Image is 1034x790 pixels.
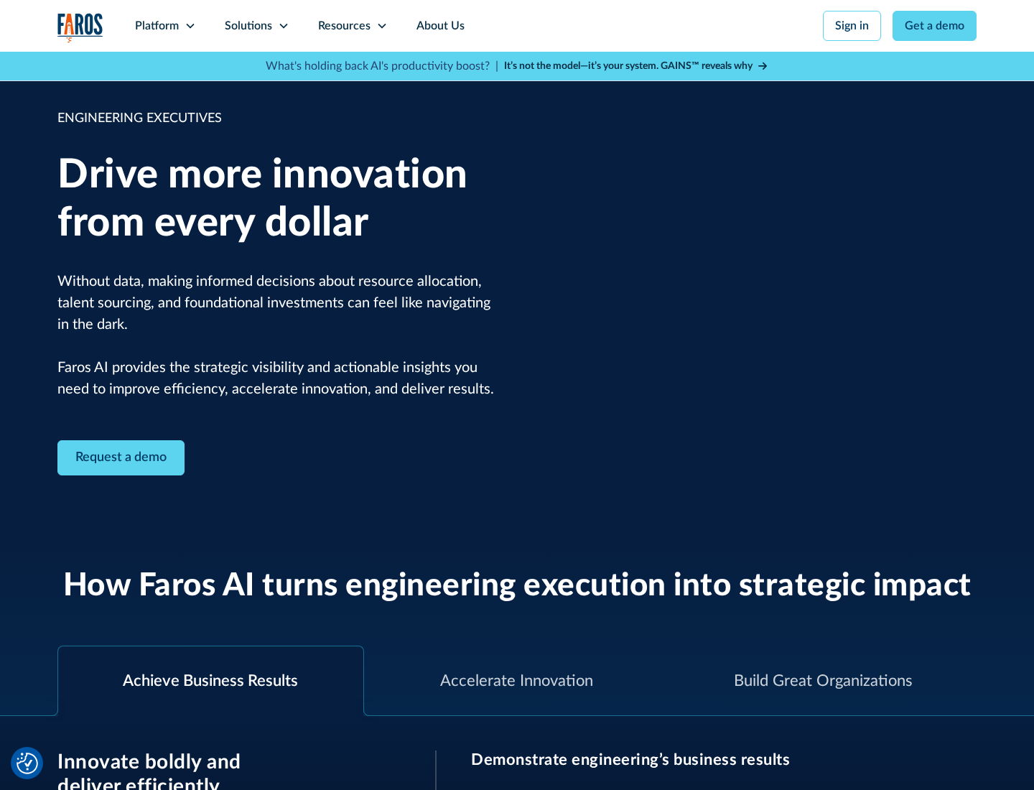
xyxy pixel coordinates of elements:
[823,11,881,41] a: Sign in
[225,17,272,34] div: Solutions
[504,61,753,71] strong: It’s not the model—it’s your system. GAINS™ reveals why
[63,567,972,605] h2: How Faros AI turns engineering execution into strategic impact
[504,59,768,74] a: It’s not the model—it’s your system. GAINS™ reveals why
[266,57,498,75] p: What's holding back AI's productivity boost? |
[17,753,38,774] button: Cookie Settings
[57,152,495,248] h1: Drive more innovation from every dollar
[318,17,371,34] div: Resources
[734,669,913,693] div: Build Great Organizations
[57,440,185,475] a: Contact Modal
[57,13,103,42] a: home
[893,11,977,41] a: Get a demo
[135,17,179,34] div: Platform
[123,669,298,693] div: Achieve Business Results
[17,753,38,774] img: Revisit consent button
[57,271,495,400] p: Without data, making informed decisions about resource allocation, talent sourcing, and foundatio...
[471,750,977,769] h3: Demonstrate engineering’s business results
[57,13,103,42] img: Logo of the analytics and reporting company Faros.
[440,669,593,693] div: Accelerate Innovation
[57,109,495,129] div: ENGINEERING EXECUTIVES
